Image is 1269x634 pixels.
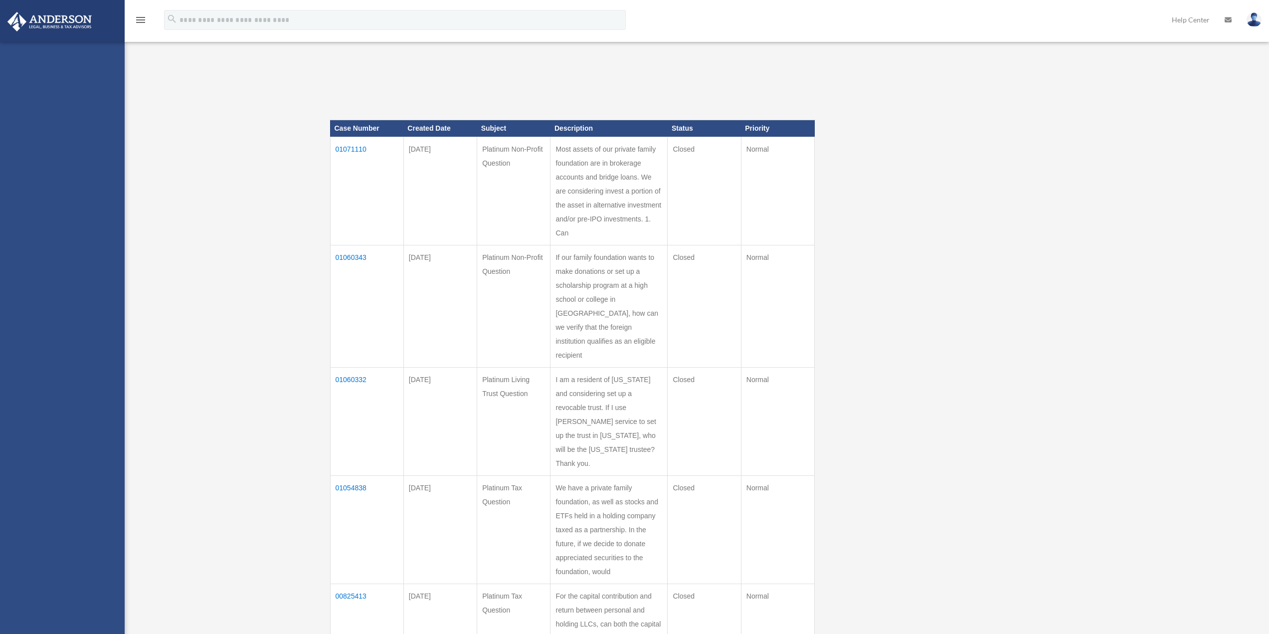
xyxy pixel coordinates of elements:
td: Closed [668,368,741,476]
th: Created Date [403,120,477,137]
img: User Pic [1247,12,1262,27]
img: Anderson Advisors Platinum Portal [4,12,95,31]
td: 01054838 [330,476,403,584]
td: [DATE] [403,476,477,584]
td: We have a private family foundation, as well as stocks and ETFs held in a holding company taxed a... [550,476,668,584]
th: Case Number [330,120,403,137]
i: menu [135,14,147,26]
th: Subject [477,120,550,137]
td: Normal [741,245,814,368]
td: 01071110 [330,137,403,245]
td: Normal [741,137,814,245]
td: Platinum Tax Question [477,476,550,584]
td: [DATE] [403,245,477,368]
td: Closed [668,245,741,368]
th: Description [550,120,668,137]
td: [DATE] [403,368,477,476]
td: [DATE] [403,137,477,245]
td: Most assets of our private family foundation are in brokerage accounts and bridge loans. We are c... [550,137,668,245]
td: Closed [668,137,741,245]
td: Platinum Living Trust Question [477,368,550,476]
th: Priority [741,120,814,137]
td: I am a resident of [US_STATE] and considering set up a revocable trust. If I use [PERSON_NAME] se... [550,368,668,476]
td: Normal [741,368,814,476]
i: search [167,13,178,24]
td: 01060332 [330,368,403,476]
td: Normal [741,476,814,584]
th: Status [668,120,741,137]
td: Closed [668,476,741,584]
td: If our family foundation wants to make donations or set up a scholarship program at a high school... [550,245,668,368]
td: Platinum Non-Profit Question [477,137,550,245]
td: Platinum Non-Profit Question [477,245,550,368]
a: menu [135,17,147,26]
td: 01060343 [330,245,403,368]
